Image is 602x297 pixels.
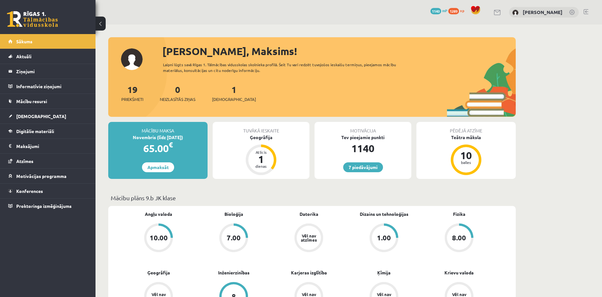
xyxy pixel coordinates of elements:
div: Tev pieejamie punkti [315,134,411,141]
a: Ģeogrāfija [147,269,170,276]
a: [DEMOGRAPHIC_DATA] [8,109,88,124]
div: Pēdējā atzīme [416,122,516,134]
span: [DEMOGRAPHIC_DATA] [16,113,66,119]
a: Teātra māksla 10 balles [416,134,516,176]
div: Laipni lūgts savā Rīgas 1. Tālmācības vidusskolas skolnieka profilā. Šeit Tu vari redzēt tuvojošo... [163,62,407,73]
a: 1[DEMOGRAPHIC_DATA] [212,84,256,103]
span: Digitālie materiāli [16,128,54,134]
a: 7 piedāvājumi [343,162,383,172]
span: Neizlasītās ziņas [160,96,195,103]
a: 1140 mP [430,8,447,13]
a: 1.00 [346,223,421,253]
a: 0Neizlasītās ziņas [160,84,195,103]
a: 19Priekšmeti [121,84,143,103]
div: Teātra māksla [416,134,516,141]
a: 8.00 [421,223,497,253]
a: Ģeogrāfija Atlicis 1 dienas [213,134,309,176]
a: 10.00 [121,223,196,253]
a: 1289 xp [448,8,467,13]
a: Maksājumi [8,139,88,153]
span: [DEMOGRAPHIC_DATA] [212,96,256,103]
div: 1140 [315,141,411,156]
a: Apmaksāt [142,162,174,172]
span: Sākums [16,39,32,44]
span: Mācību resursi [16,98,47,104]
a: Bioloģija [224,211,243,217]
div: Tuvākā ieskaite [213,122,309,134]
a: Ziņojumi [8,64,88,79]
div: 65.00 [108,141,208,156]
legend: Informatīvie ziņojumi [16,79,88,94]
legend: Ziņojumi [16,64,88,79]
a: Digitālie materiāli [8,124,88,138]
span: Motivācijas programma [16,173,67,179]
div: 10 [457,150,476,160]
a: Angļu valoda [145,211,172,217]
div: 1.00 [377,234,391,241]
span: Priekšmeti [121,96,143,103]
div: Mācību maksa [108,122,208,134]
a: Atzīmes [8,154,88,168]
div: balles [457,160,476,164]
a: Inženierzinības [218,269,250,276]
div: 7.00 [227,234,241,241]
a: Vēl nav atzīmes [271,223,346,253]
span: Konferences [16,188,43,194]
a: Sākums [8,34,88,49]
a: [PERSON_NAME] [523,9,563,15]
span: Aktuāli [16,53,32,59]
a: Dizains un tehnoloģijas [360,211,408,217]
a: Karjeras izglītība [291,269,327,276]
div: 8.00 [452,234,466,241]
div: Motivācija [315,122,411,134]
div: Vēl nav atzīmes [300,234,318,242]
a: Proktoringa izmēģinājums [8,199,88,213]
div: Novembris (līdz [DATE]) [108,134,208,141]
a: Mācību resursi [8,94,88,109]
a: Ķīmija [377,269,391,276]
a: Krievu valoda [444,269,474,276]
img: Maksims Nevedomijs [512,10,519,16]
div: 1 [251,154,271,164]
div: Atlicis [251,150,271,154]
a: Motivācijas programma [8,169,88,183]
span: Proktoringa izmēģinājums [16,203,72,209]
div: dienas [251,164,271,168]
span: xp [460,8,464,13]
div: 10.00 [150,234,168,241]
p: Mācību plāns 9.b JK klase [111,194,513,202]
span: 1140 [430,8,441,14]
div: [PERSON_NAME], Maksims! [162,44,516,59]
span: mP [442,8,447,13]
legend: Maksājumi [16,139,88,153]
span: € [169,140,173,149]
a: Datorika [300,211,318,217]
a: Rīgas 1. Tālmācības vidusskola [7,11,58,27]
a: Konferences [8,184,88,198]
a: Informatīvie ziņojumi [8,79,88,94]
div: Ģeogrāfija [213,134,309,141]
span: Atzīmes [16,158,33,164]
a: Fizika [453,211,465,217]
a: 7.00 [196,223,271,253]
a: Aktuāli [8,49,88,64]
span: 1289 [448,8,459,14]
